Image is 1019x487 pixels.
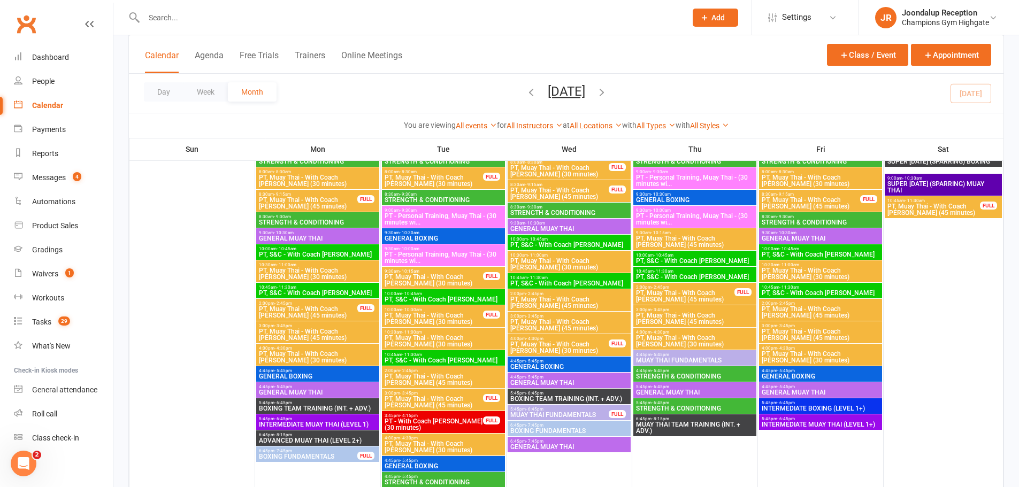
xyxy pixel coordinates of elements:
[274,301,292,306] span: - 2:45pm
[384,158,503,165] span: STRENGTH & CONDITIONING
[734,288,752,296] div: FULL
[507,121,563,130] a: All Instructors
[258,323,377,328] span: 3:00pm
[528,253,548,258] span: - 11:00am
[258,368,377,373] span: 4:45pm
[258,235,377,242] span: GENERAL MUAY THAI
[779,285,799,290] span: - 11:30am
[258,174,377,187] span: PT, Muay Thai - With Coach [PERSON_NAME] (30 minutes)
[384,246,503,251] span: 9:30am
[32,149,58,158] div: Reports
[381,138,507,160] th: Tue
[13,11,40,37] a: Clubworx
[258,192,358,197] span: 8:30am
[779,262,799,267] span: - 11:00am
[652,400,669,405] span: - 6:45pm
[402,352,422,357] span: - 11:30am
[651,230,671,235] span: - 10:15am
[635,335,754,347] span: PT, Muay Thai - With Coach [PERSON_NAME] (30 minutes)
[761,351,880,364] span: PT, Muay Thai - With Coach [PERSON_NAME] (30 minutes)
[14,334,113,358] a: What's New
[526,375,543,380] span: - 5:45pm
[761,214,880,219] span: 8:30am
[277,262,296,267] span: - 11:00am
[510,280,629,287] span: PT, S&C - With Coach [PERSON_NAME]
[758,138,884,160] th: Fri
[32,342,71,350] div: What's New
[32,385,97,394] div: General attendance
[526,407,543,412] span: - 6:45pm
[483,416,500,424] div: FULL
[525,160,542,165] span: - 8:30am
[635,373,754,380] span: STRENGTH & CONDITIONING
[761,384,880,389] span: 4:45pm
[384,307,484,312] span: 10:00am
[635,416,754,421] span: 6:45pm
[510,237,629,242] span: 10:00am
[635,174,754,187] span: PT - Personal Training, Muay Thai - (30 minutes wi...
[827,44,908,66] button: Class / Event
[402,291,422,296] span: - 10:45am
[875,7,897,28] div: JR
[14,45,113,69] a: Dashboard
[277,246,296,251] span: - 10:45am
[761,323,880,328] span: 3:00pm
[510,210,629,216] span: STRENGTH & CONDITIONING
[887,181,1000,194] span: SUPER [DATE] (SPARRING) MUAY THAI
[761,158,880,165] span: STRENGTH & CONDITIONING
[635,197,754,203] span: GENERAL BOXING
[258,285,377,290] span: 10:45am
[652,330,669,335] span: - 4:30pm
[32,77,55,86] div: People
[777,384,795,389] span: - 5:45pm
[609,185,626,194] div: FULL
[32,53,69,61] div: Dashboard
[32,197,75,206] div: Automations
[761,267,880,280] span: PT, Muay Thai - With Coach [PERSON_NAME] (30 minutes)
[526,391,543,396] span: - 6:45pm
[58,316,70,326] span: 29
[761,346,880,351] span: 4:00pm
[255,138,381,160] th: Mon
[32,101,63,110] div: Calendar
[384,373,503,386] span: PT, Muay Thai - With Coach [PERSON_NAME] (45 minutes)
[690,121,729,130] a: All Styles
[635,357,754,364] span: MUAY THAI FUNDAMENTALS
[195,50,224,73] button: Agenda
[183,82,228,102] button: Week
[258,351,377,364] span: PT, Muay Thai - With Coach [PERSON_NAME] (30 minutes)
[887,198,980,203] span: 10:45am
[14,69,113,94] a: People
[777,346,795,351] span: - 4:30pm
[761,306,880,319] span: PT, Muay Thai - With Coach [PERSON_NAME] (45 minutes)
[510,336,609,341] span: 4:00pm
[654,269,673,274] span: - 11:30am
[622,121,637,129] strong: with
[384,235,503,242] span: GENERAL BOXING
[258,290,377,296] span: PT, S&C - With Coach [PERSON_NAME]
[14,262,113,286] a: Waivers 1
[761,219,880,226] span: STRENGTH & CONDITIONING
[14,142,113,166] a: Reports
[400,208,417,213] span: - 9:30am
[258,416,377,421] span: 5:45pm
[654,253,673,258] span: - 10:45am
[563,121,570,129] strong: at
[777,230,796,235] span: - 10:30am
[258,262,377,267] span: 10:30am
[456,121,497,130] a: All events
[510,221,629,226] span: 9:30am
[548,84,585,99] button: [DATE]
[510,375,629,380] span: 4:45pm
[32,318,51,326] div: Tasks
[884,138,1003,160] th: Sat
[651,208,671,213] span: - 10:00am
[651,169,668,174] span: - 9:30am
[761,174,880,187] span: PT, Muay Thai - With Coach [PERSON_NAME] (30 minutes)
[400,192,417,197] span: - 9:30am
[402,307,422,312] span: - 10:30am
[510,341,609,354] span: PT, Muay Thai - With Coach [PERSON_NAME] (30 minutes)
[510,182,609,187] span: 8:30am
[258,214,377,219] span: 8:30am
[341,50,402,73] button: Online Meetings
